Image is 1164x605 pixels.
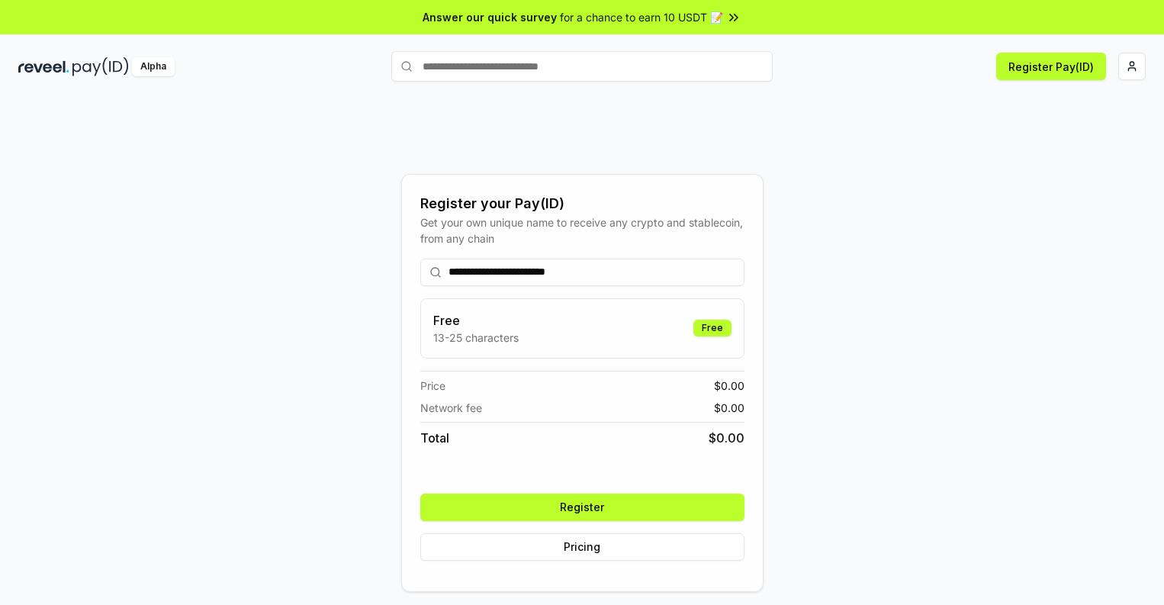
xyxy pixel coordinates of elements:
[560,9,723,25] span: for a chance to earn 10 USDT 📝
[420,400,482,416] span: Network fee
[996,53,1106,80] button: Register Pay(ID)
[132,57,175,76] div: Alpha
[714,400,744,416] span: $ 0.00
[420,494,744,521] button: Register
[420,193,744,214] div: Register your Pay(ID)
[709,429,744,447] span: $ 0.00
[72,57,129,76] img: pay_id
[433,311,519,330] h3: Free
[420,214,744,246] div: Get your own unique name to receive any crypto and stablecoin, from any chain
[420,378,445,394] span: Price
[433,330,519,346] p: 13-25 characters
[18,57,69,76] img: reveel_dark
[420,533,744,561] button: Pricing
[420,429,449,447] span: Total
[693,320,732,336] div: Free
[423,9,557,25] span: Answer our quick survey
[714,378,744,394] span: $ 0.00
